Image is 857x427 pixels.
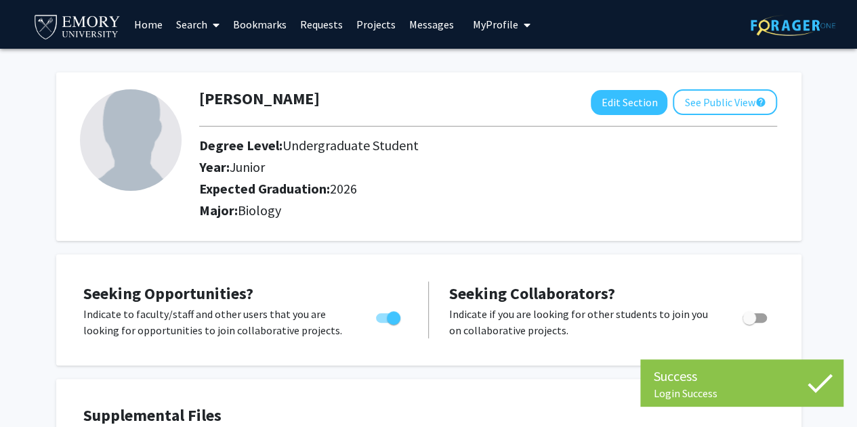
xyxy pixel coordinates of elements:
[83,306,350,338] p: Indicate to faculty/staff and other users that you are looking for opportunities to join collabor...
[80,89,182,191] img: Profile Picture
[673,89,777,115] button: See Public View
[199,181,683,197] h2: Expected Graduation:
[654,366,830,386] div: Success
[330,180,357,197] span: 2026
[10,366,58,417] iframe: Chat
[33,11,123,41] img: Emory University Logo
[449,306,717,338] p: Indicate if you are looking for other students to join you on collaborative projects.
[402,1,461,48] a: Messages
[127,1,169,48] a: Home
[283,137,419,154] span: Undergraduate Student
[238,202,281,219] span: Biology
[654,386,830,400] div: Login Success
[199,137,683,154] h2: Degree Level:
[751,15,835,36] img: ForagerOne Logo
[293,1,350,48] a: Requests
[199,159,683,175] h2: Year:
[737,306,774,326] div: Toggle
[169,1,226,48] a: Search
[449,283,615,304] span: Seeking Collaborators?
[83,283,253,304] span: Seeking Opportunities?
[83,406,774,426] h4: Supplemental Files
[199,89,320,109] h1: [PERSON_NAME]
[591,90,667,115] button: Edit Section
[199,202,777,219] h2: Major:
[230,158,265,175] span: Junior
[371,306,408,326] div: Toggle
[755,94,766,110] mat-icon: help
[473,18,518,31] span: My Profile
[226,1,293,48] a: Bookmarks
[350,1,402,48] a: Projects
